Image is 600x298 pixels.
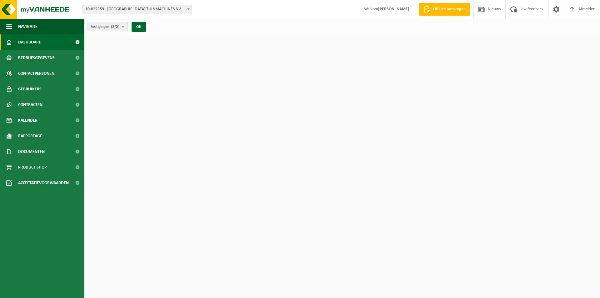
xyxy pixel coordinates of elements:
span: Navigatie [18,19,37,34]
span: Acceptatievoorwaarden [18,175,69,191]
span: Offerte aanvragen [432,6,467,13]
span: 10-822359 - KEMPENEER TUINMACHINES NV - ITTERBEEK [83,5,192,14]
span: Dashboard [18,34,42,50]
count: (2/2) [111,25,119,29]
span: Contracten [18,97,42,113]
span: Rapportage [18,128,42,144]
span: Contactpersonen [18,66,54,81]
button: Vestigingen(2/2) [87,22,128,31]
span: Product Shop [18,159,47,175]
span: Documenten [18,144,45,159]
span: Vestigingen [91,22,119,32]
span: Bedrijfsgegevens [18,50,55,66]
span: Kalender [18,113,37,128]
button: OK [132,22,146,32]
a: Offerte aanvragen [419,3,470,16]
span: Gebruikers [18,81,42,97]
strong: [PERSON_NAME] [378,7,409,12]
